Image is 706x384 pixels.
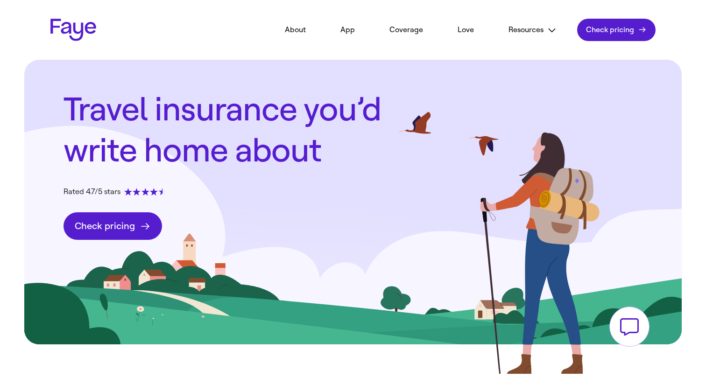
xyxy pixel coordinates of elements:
a: Love [444,20,488,40]
a: Faye Logo [50,19,96,41]
button: Resources [494,20,571,41]
span: Check pricing [586,25,634,35]
a: Check pricing [64,212,162,240]
a: App [326,20,369,40]
a: About [271,20,320,40]
a: Check pricing [577,19,656,41]
h1: Travel insurance you’d write home about [64,90,400,171]
div: Rated 4.7/5 stars [64,186,166,197]
span: Check pricing [75,220,135,232]
a: Coverage [375,20,437,40]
